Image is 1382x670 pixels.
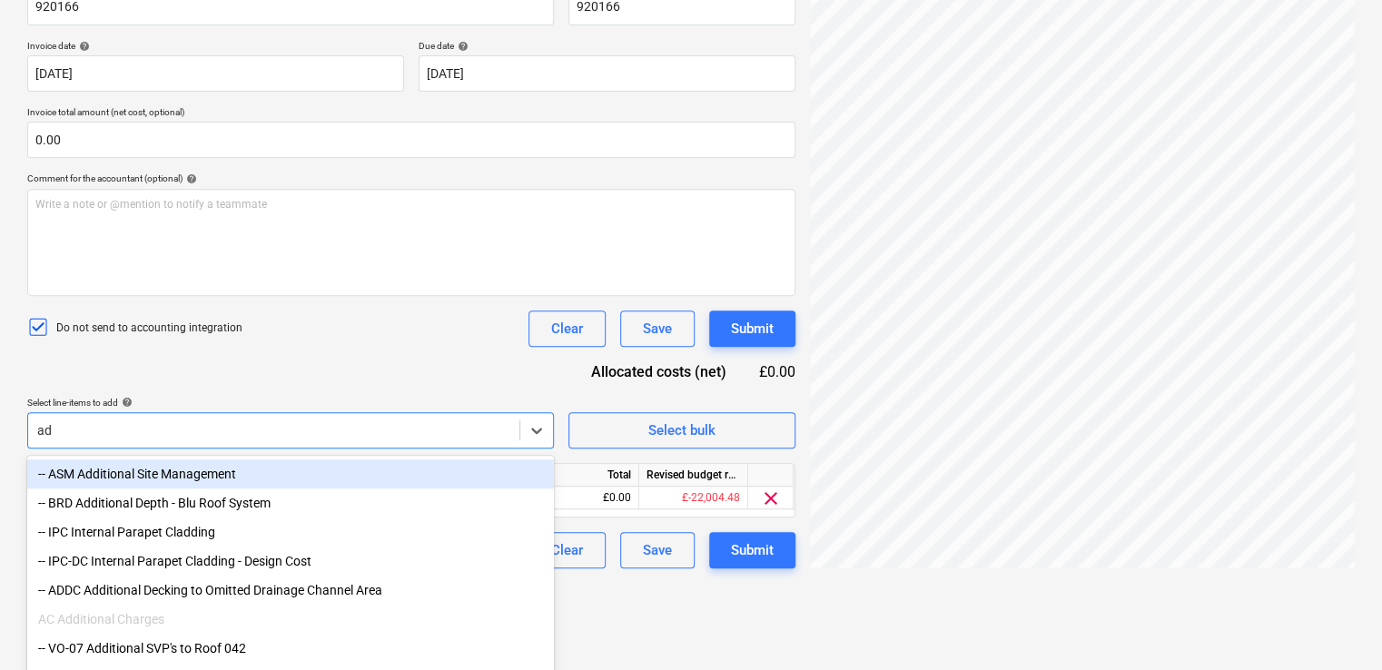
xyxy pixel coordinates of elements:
div: -- IPC Internal Parapet Cladding [27,517,554,547]
span: help [118,397,133,408]
button: Save [620,310,695,347]
p: Invoice total amount (net cost, optional) [27,106,795,122]
span: help [75,41,90,52]
input: Due date not specified [419,55,795,92]
button: Select bulk [568,412,795,448]
div: -- ADDC Additional Decking to Omitted Drainage Channel Area [27,576,554,605]
button: Submit [709,310,795,347]
div: Select line-items to add [27,397,554,409]
input: Invoice total amount (net cost, optional) [27,122,795,158]
div: Invoice date [27,40,404,52]
div: £-22,004.48 [639,487,748,509]
div: -- ASM Additional Site Management [27,459,554,488]
span: help [183,173,197,184]
button: Clear [528,532,606,568]
div: Allocated costs (net) [559,361,755,382]
div: Submit [731,538,774,562]
span: help [454,41,469,52]
div: Total [530,464,639,487]
div: Save [643,317,672,340]
input: Invoice date not specified [27,55,404,92]
div: -- VO-07 Additional SVP's to Roof 042 [27,634,554,663]
div: Comment for the accountant (optional) [27,172,795,184]
div: AC Additional Charges [27,605,554,634]
button: Clear [528,310,606,347]
div: £0.00 [530,487,639,509]
p: Do not send to accounting integration [56,320,242,336]
div: Select bulk [648,419,716,442]
iframe: Chat Widget [1291,583,1382,670]
div: Due date [419,40,795,52]
div: -- BRD Additional Depth - Blu Roof System [27,488,554,517]
div: £0.00 [755,361,795,382]
div: Clear [551,317,583,340]
div: Submit [731,317,774,340]
div: Revised budget remaining [639,464,748,487]
div: -- IPC-DC Internal Parapet Cladding - Design Cost [27,547,554,576]
button: Submit [709,532,795,568]
div: Save [643,538,672,562]
span: clear [760,488,782,509]
div: Clear [551,538,583,562]
button: Save [620,532,695,568]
